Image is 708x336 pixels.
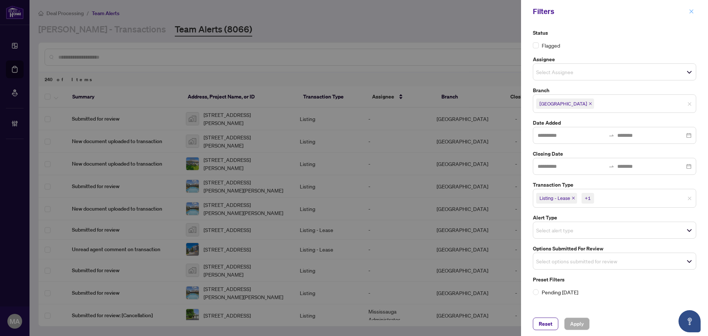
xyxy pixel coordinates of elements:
span: close [572,196,575,200]
span: to [608,132,614,138]
label: Branch [533,86,696,94]
span: Pending [DATE] [539,288,581,296]
label: Transaction Type [533,181,696,189]
label: Assignee [533,55,696,63]
span: close [687,196,692,201]
label: Options Submitted for Review [533,245,696,253]
span: to [608,163,614,169]
button: Apply [564,318,590,330]
button: Open asap [678,310,701,332]
button: Reset [533,318,558,330]
label: Preset Filters [533,276,696,284]
div: Filters [533,6,687,17]
span: Flagged [542,41,560,49]
label: Alert Type [533,214,696,222]
span: close [687,102,692,106]
span: Listing - Lease [539,194,570,202]
span: swap-right [608,163,614,169]
span: Listing - Lease [536,193,577,203]
span: swap-right [608,132,614,138]
label: Closing Date [533,150,696,158]
label: Date Added [533,119,696,127]
div: +1 [585,194,591,202]
span: close [689,9,694,14]
label: Status [533,29,696,37]
span: [GEOGRAPHIC_DATA] [539,100,587,107]
span: Mississauga [536,98,594,109]
span: Reset [539,318,552,330]
span: close [589,102,592,105]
